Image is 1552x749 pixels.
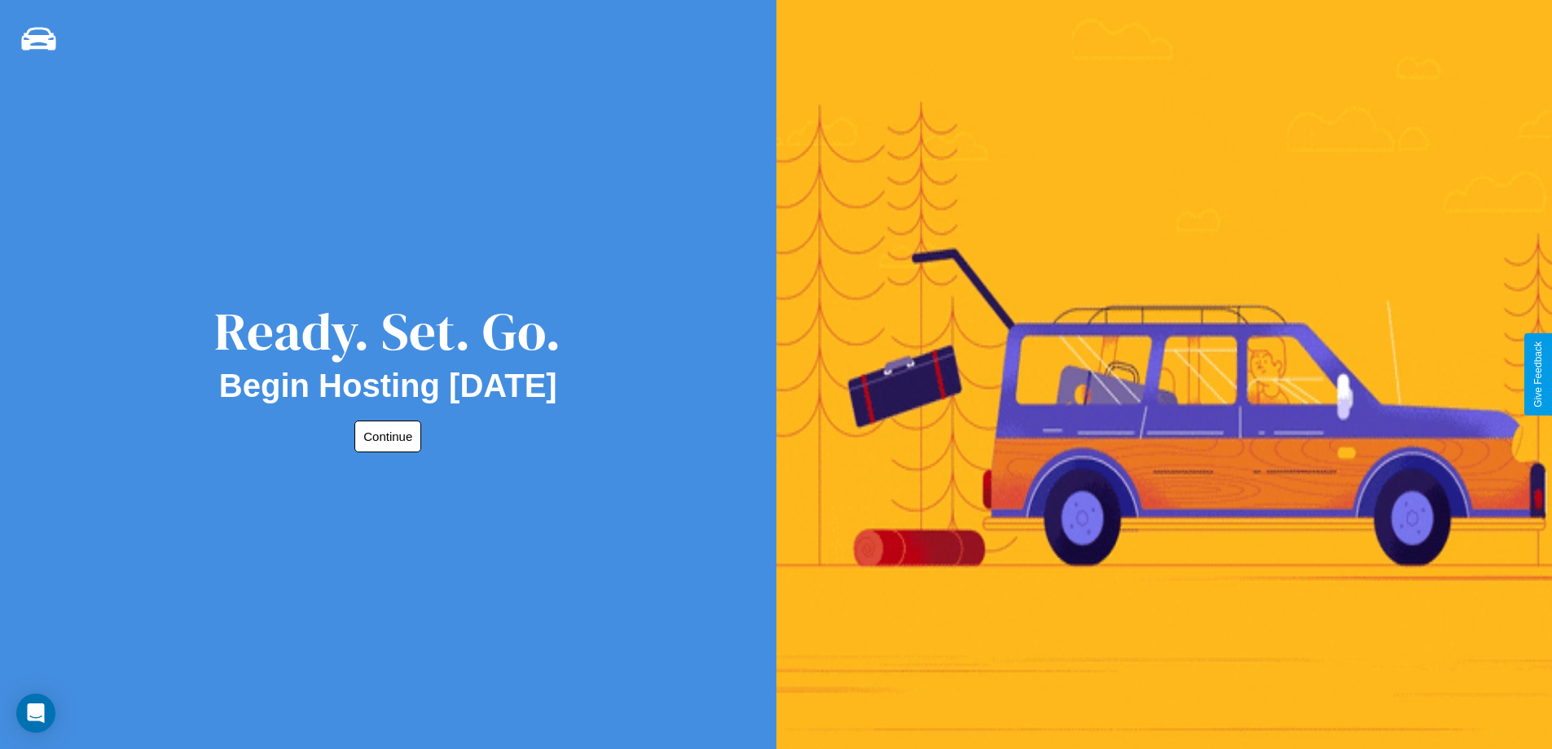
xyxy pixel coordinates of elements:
div: Ready. Set. Go. [214,295,561,368]
div: Open Intercom Messenger [16,694,55,733]
div: Give Feedback [1532,341,1544,408]
h2: Begin Hosting [DATE] [219,368,557,404]
button: Continue [354,421,421,452]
